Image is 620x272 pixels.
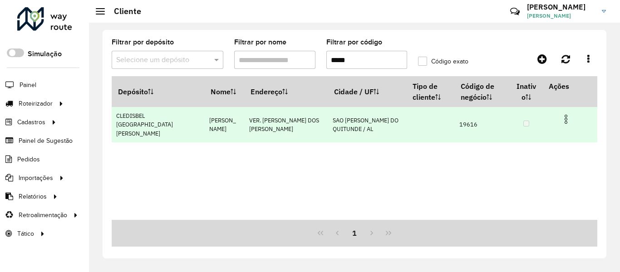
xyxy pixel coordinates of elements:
label: Filtrar por depósito [112,37,174,48]
label: Simulação [28,49,62,59]
th: Cidade / UF [328,77,406,107]
td: [PERSON_NAME] [204,107,244,143]
span: Tático [17,229,34,238]
span: Roteirizador [19,99,53,108]
span: Relatórios [19,192,47,201]
td: CLEDISBEL [GEOGRAPHIC_DATA][PERSON_NAME] [112,107,204,143]
th: Endereço [245,77,328,107]
span: Importações [19,173,53,183]
th: Ações [542,77,597,96]
span: Painel de Sugestão [19,136,73,146]
span: Painel [20,80,36,90]
th: Nome [204,77,244,107]
th: Depósito [112,77,204,107]
a: Contato Rápido [505,2,525,21]
label: Código exato [418,57,468,66]
label: Filtrar por código [326,37,382,48]
button: 1 [346,224,363,242]
td: SAO [PERSON_NAME] DO QUITUNDE / AL [328,107,406,143]
h2: Cliente [105,6,141,16]
label: Filtrar por nome [234,37,286,48]
td: 19616 [455,107,510,143]
th: Tipo de cliente [406,77,454,107]
th: Código de negócio [455,77,510,107]
span: [PERSON_NAME] [527,12,595,20]
span: Cadastros [17,117,45,127]
td: VER. [PERSON_NAME] DOS [PERSON_NAME] [245,107,328,143]
th: Inativo [510,77,542,107]
span: Retroalimentação [19,210,67,220]
span: Pedidos [17,155,40,164]
h3: [PERSON_NAME] [527,3,595,11]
